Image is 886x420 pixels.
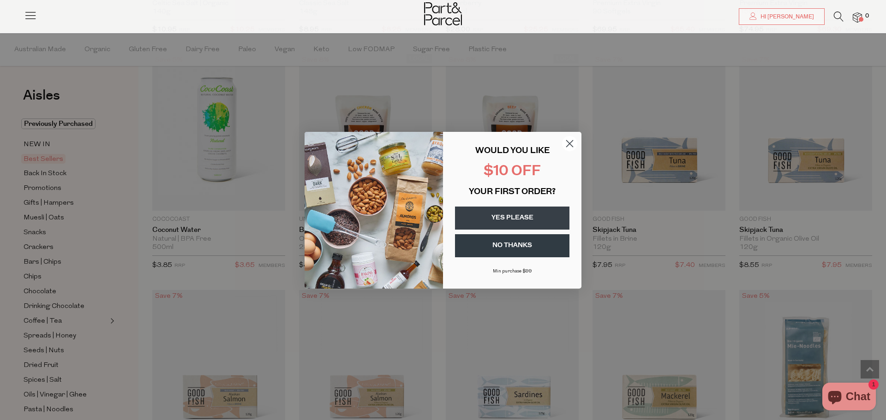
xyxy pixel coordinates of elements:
span: 0 [863,12,871,20]
span: $10 OFF [484,165,541,179]
span: WOULD YOU LIKE [475,147,550,155]
span: YOUR FIRST ORDER? [469,188,556,196]
img: 43fba0fb-7538-40bc-babb-ffb1a4d097bc.jpeg [305,132,443,289]
img: Part&Parcel [424,2,462,25]
span: Min purchase $99 [493,269,532,274]
span: Hi [PERSON_NAME] [758,13,814,21]
button: YES PLEASE [455,207,569,230]
inbox-online-store-chat: Shopify online store chat [820,383,879,413]
button: NO THANKS [455,234,569,257]
a: Hi [PERSON_NAME] [739,8,825,25]
a: 0 [853,12,862,22]
button: Close dialog [562,136,578,152]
